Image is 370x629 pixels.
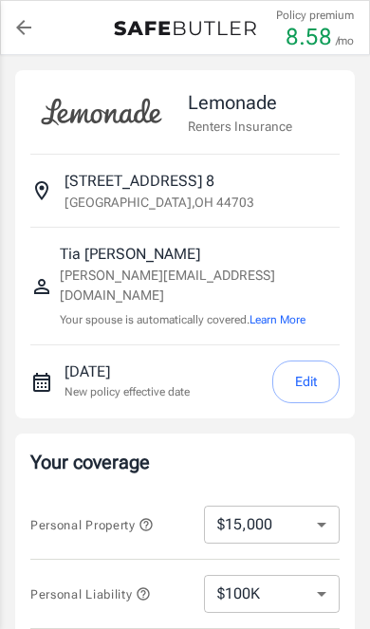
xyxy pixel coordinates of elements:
p: [STREET_ADDRESS] 8 [65,170,214,193]
span: Personal Property [30,518,154,532]
p: New policy effective date [65,383,190,400]
p: Policy premium [276,7,354,24]
svg: Insured address [30,179,53,202]
p: /mo [336,32,354,49]
p: Renters Insurance [188,117,292,136]
svg: New policy start date [30,371,53,394]
p: [DATE] [65,361,190,383]
p: Lemonade [188,88,292,117]
button: Learn More [250,311,305,328]
img: Back to quotes [114,21,256,36]
p: Your spouse is automatically covered. [60,311,340,329]
button: Personal Liability [30,583,151,605]
p: Your coverage [30,449,340,475]
button: Edit [272,361,340,403]
button: Personal Property [30,513,154,536]
img: Lemonade [30,85,173,139]
a: back to quotes [5,9,43,46]
p: Tia [PERSON_NAME] [60,243,340,266]
svg: Insured person [30,275,53,298]
p: [PERSON_NAME][EMAIL_ADDRESS][DOMAIN_NAME] [60,266,340,305]
span: Personal Liability [30,587,151,601]
p: [GEOGRAPHIC_DATA] , OH 44703 [65,193,254,212]
p: 8.58 [286,26,332,48]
